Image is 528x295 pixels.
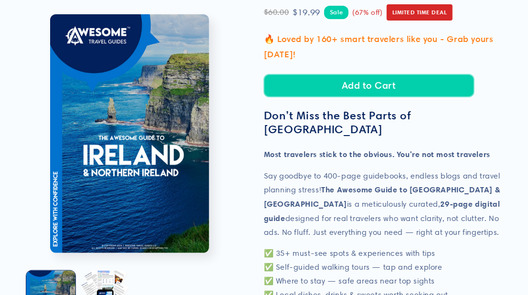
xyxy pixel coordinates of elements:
strong: The Awesome Guide to [GEOGRAPHIC_DATA] & [GEOGRAPHIC_DATA] [264,185,500,209]
strong: Most travelers stick to the obvious. You're not most travelers [264,149,490,159]
span: (67% off) [352,6,382,19]
span: $60.00 [264,6,289,20]
span: $19.99 [293,5,320,20]
p: 🔥 Loved by 160+ smart travelers like you - Grab yours [DATE]! [264,32,504,63]
p: Say goodbye to 400-page guidebooks, endless blogs and travel planning stress! is a meticulously c... [264,169,504,240]
span: Limited Time Deal [387,4,453,21]
span: Sale [324,6,348,19]
h3: Don’t Miss the Best Parts of [GEOGRAPHIC_DATA] [264,109,504,137]
strong: 29-page digital guide [264,199,500,223]
button: Add to Cart [264,74,474,97]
